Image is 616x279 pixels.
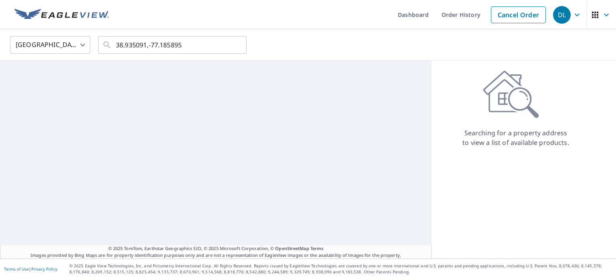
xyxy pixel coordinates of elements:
img: EV Logo [14,9,109,21]
a: OpenStreetMap [275,245,309,251]
a: Terms of Use [4,266,29,272]
p: | [4,267,57,271]
a: Terms [310,245,324,251]
input: Search by address or latitude-longitude [116,34,230,56]
div: DL [553,6,571,24]
p: Searching for a property address to view a list of available products. [462,128,569,147]
span: © 2025 TomTom, Earthstar Geographics SIO, © 2025 Microsoft Corporation, © [108,245,324,252]
p: © 2025 Eagle View Technologies, Inc. and Pictometry International Corp. All Rights Reserved. Repo... [69,263,612,275]
a: Privacy Policy [31,266,57,272]
div: [GEOGRAPHIC_DATA] [10,34,90,56]
a: Cancel Order [491,6,546,23]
